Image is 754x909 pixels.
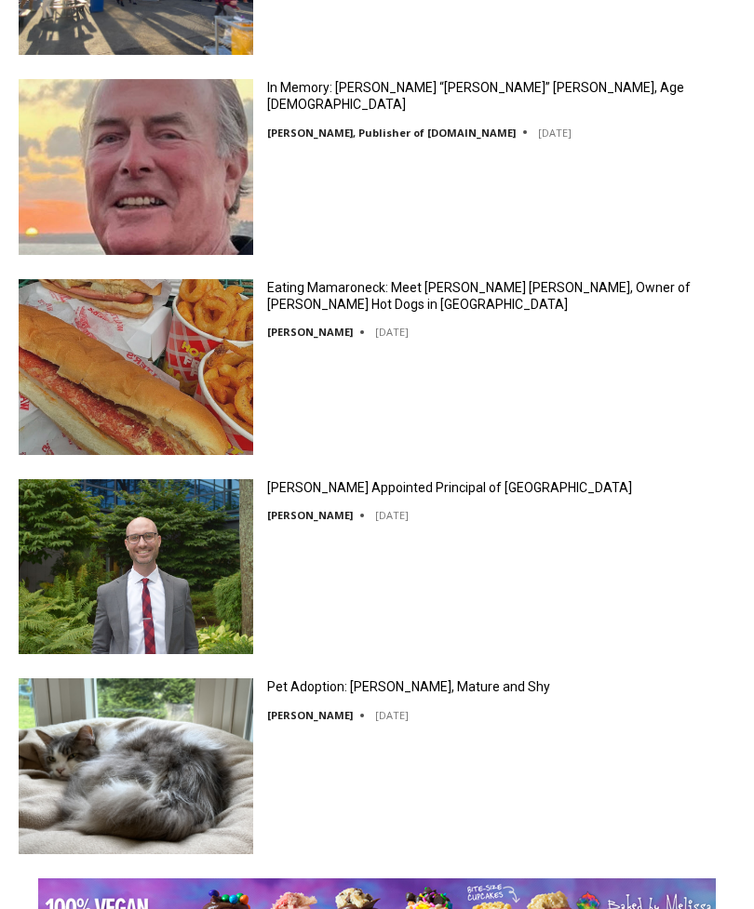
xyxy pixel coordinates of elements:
[267,479,632,496] a: [PERSON_NAME] Appointed Principal of [GEOGRAPHIC_DATA]
[375,508,409,522] time: [DATE]
[267,708,353,722] a: [PERSON_NAME]
[19,279,253,455] img: Eating Mamaroneck: Meet Gene Christian Baca, Owner of Walter’s Hot Dogs in Mamaroneck
[267,126,516,140] a: [PERSON_NAME], Publisher of [DOMAIN_NAME]
[19,79,253,255] img: In Memory: Richard “Dick” Austin Langeloh, Age 76
[538,126,572,140] time: [DATE]
[375,708,409,722] time: [DATE]
[267,678,550,695] a: Pet Adoption: [PERSON_NAME], Mature and Shy
[19,479,253,655] img: Nick Clair Appointed Principal of Rye Middle School
[267,279,735,313] a: Eating Mamaroneck: Meet [PERSON_NAME] [PERSON_NAME], Owner of [PERSON_NAME] Hot Dogs in [GEOGRAPH...
[267,508,353,522] a: [PERSON_NAME]
[267,325,353,339] a: [PERSON_NAME]
[1,187,187,232] a: Open Tues. - Sun. [PHONE_NUMBER]
[192,116,274,222] div: "clearly one of the favorites in the [GEOGRAPHIC_DATA] neighborhood"
[267,79,735,113] a: In Memory: [PERSON_NAME] “[PERSON_NAME]” [PERSON_NAME], Age [DEMOGRAPHIC_DATA]
[375,325,409,339] time: [DATE]
[6,192,182,262] span: Open Tues. - Sun. [PHONE_NUMBER]
[19,678,253,854] img: Pet Adoption: Mona, Mature and Shy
